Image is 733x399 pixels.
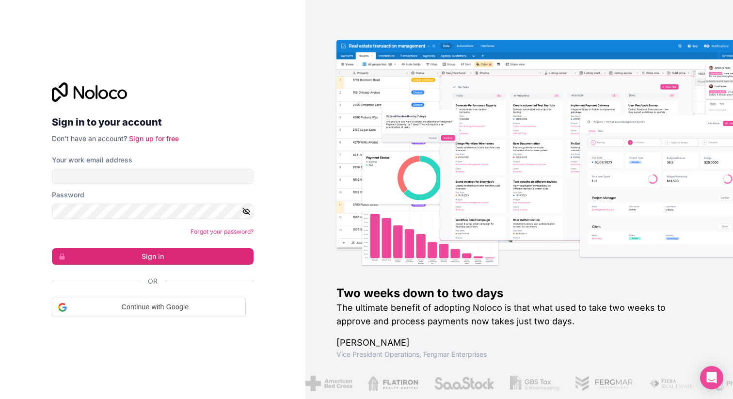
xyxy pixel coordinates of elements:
img: /assets/saastock-C6Zbiodz.png [434,376,495,391]
button: Sign in [52,248,254,265]
input: Email address [52,169,254,184]
input: Password [52,204,254,219]
h1: Two weeks down to two days [336,286,702,301]
div: Open Intercom Messenger [700,366,723,389]
img: /assets/gbstax-C-GtDUiK.png [510,376,559,391]
div: Continue with Google [52,298,246,317]
img: /assets/fergmar-CudnrXN5.png [575,376,634,391]
h1: [PERSON_NAME] [336,336,702,350]
a: Sign up for free [129,134,179,143]
a: Forgot your password? [191,228,254,235]
span: Or [148,276,158,286]
h2: The ultimate benefit of adopting Noloco is that what used to take two weeks to approve and proces... [336,301,702,328]
span: Continue with Google [71,302,239,312]
h1: Vice President Operations , Fergmar Enterprises [336,350,702,359]
label: Password [52,190,84,200]
label: Your work email address [52,155,132,165]
img: /assets/fiera-fwj2N5v4.png [649,376,695,391]
img: /assets/american-red-cross-BAupjrZR.png [305,376,352,391]
img: /assets/flatiron-C8eUkumj.png [368,376,418,391]
h2: Sign in to your account [52,113,254,131]
span: Don't have an account? [52,134,127,143]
